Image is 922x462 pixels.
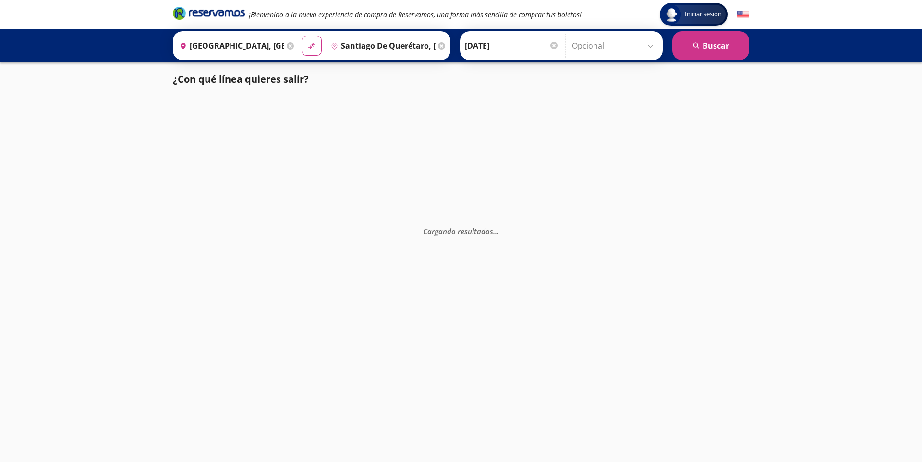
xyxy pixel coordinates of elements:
[173,6,245,23] a: Brand Logo
[495,226,497,236] span: .
[423,226,499,236] em: Cargando resultados
[672,31,749,60] button: Buscar
[497,226,499,236] span: .
[173,72,309,87] p: ¿Con qué línea quieres salir?
[572,34,658,58] input: Opcional
[493,226,495,236] span: .
[173,6,245,20] i: Brand Logo
[737,9,749,21] button: English
[681,10,726,19] span: Iniciar sesión
[249,10,582,19] em: ¡Bienvenido a la nueva experiencia de compra de Reservamos, una forma más sencilla de comprar tus...
[327,34,436,58] input: Buscar Destino
[176,34,284,58] input: Buscar Origen
[465,34,559,58] input: Elegir Fecha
